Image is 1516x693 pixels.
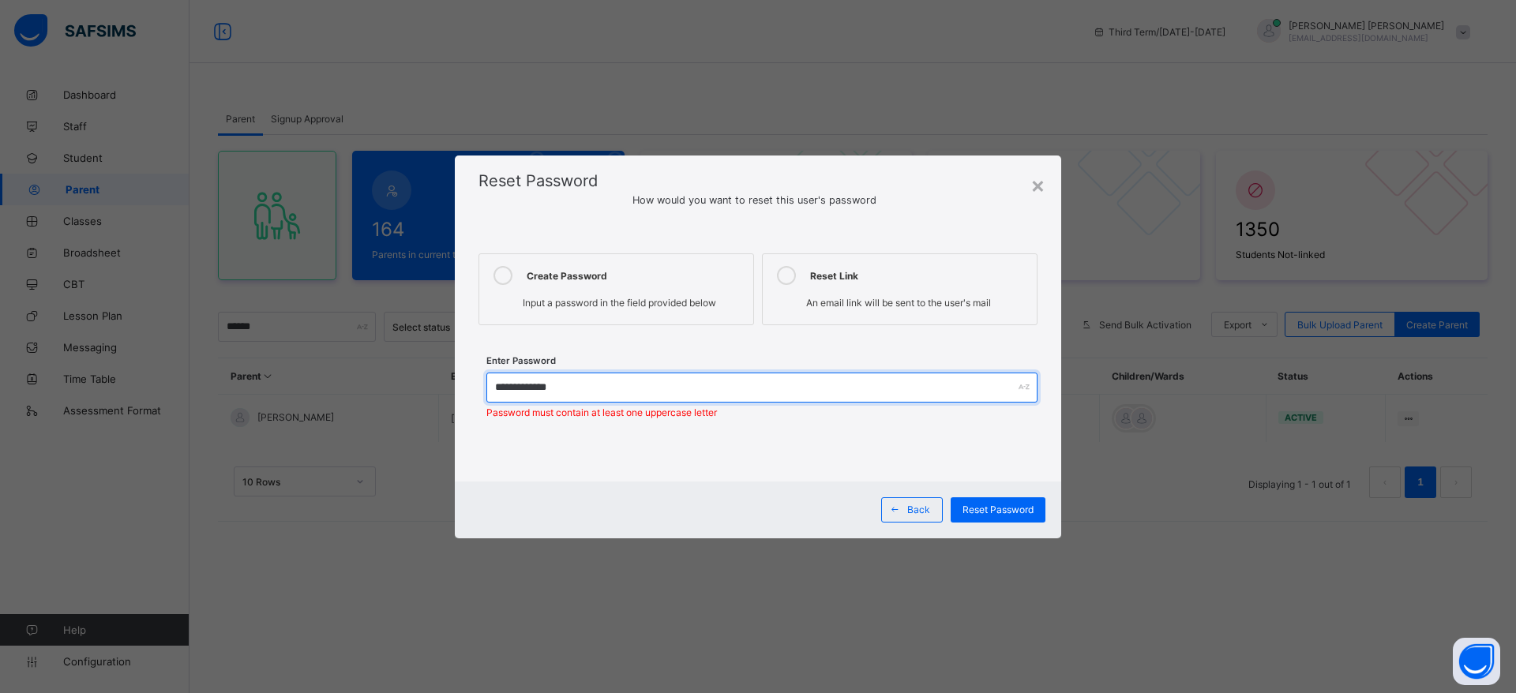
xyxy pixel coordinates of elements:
span: Input a password in the field provided below [523,297,716,309]
span: Reset Password [963,504,1034,515]
span: Reset Password [478,171,598,190]
div: Create Password [527,266,745,285]
span: Password must contain at least one uppercase letter [486,406,717,418]
div: Reset Link [810,266,1029,285]
span: How would you want to reset this user's password [478,194,1038,206]
span: Back [907,504,930,515]
label: Enter Password [486,355,556,366]
div: × [1030,171,1045,198]
span: An email link will be sent to the user's mail [806,297,991,309]
button: Open asap [1453,638,1500,685]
